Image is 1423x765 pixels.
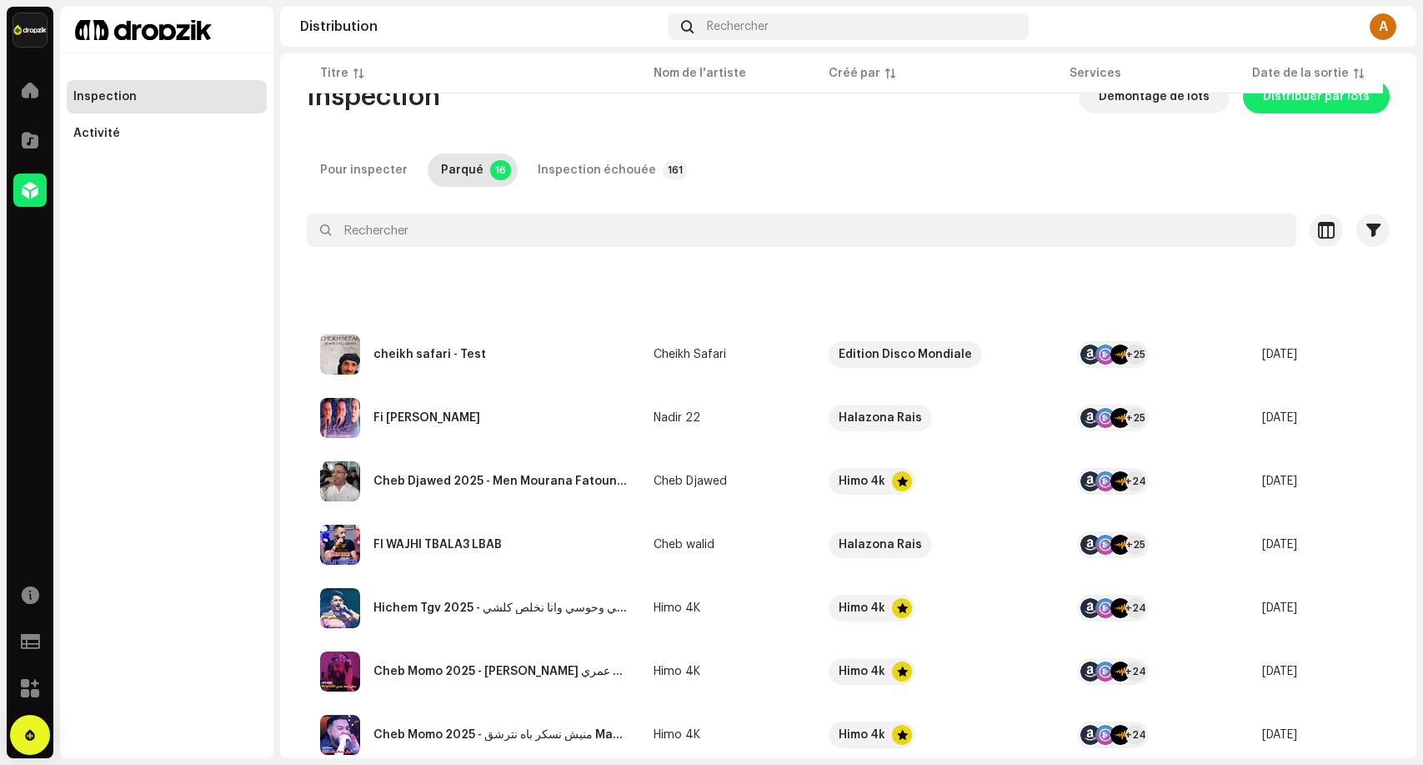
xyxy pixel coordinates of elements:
div: cheikh safari - Test [373,349,486,360]
span: Cheb walid [654,539,802,551]
img: 74bcf7d5-c29d-4dbe-b44f-c6e5b0ad6450 [320,715,360,755]
div: Parqué [441,154,484,187]
img: e5bb353d-2b28-467e-be44-43b4ba84d45f [320,335,360,375]
div: Hichem Tgv 2025 - عيشي وحوسي وانا نخلص كلشي [live] [373,602,627,614]
span: Himo 4k [829,595,1050,622]
div: +25 [1125,408,1145,428]
div: +24 [1125,725,1145,745]
div: Himo 4k [839,722,885,748]
button: Distribuer par lots [1243,80,1390,113]
span: Himo 4K [654,666,802,677]
div: Himo 4k [839,658,885,685]
img: 35b8e721-6396-4124-877c-7946ecc93188 [320,525,360,565]
span: Cheb Djawed [654,476,802,487]
p-badge: 161 [663,160,688,180]
span: Himo 4k [829,658,1050,685]
div: Date de la sortie [1252,65,1349,82]
span: 7 août 2025 [1262,729,1297,741]
span: 7 août 2025 [1262,602,1297,614]
div: Edition Disco Mondiale [839,341,972,368]
div: Halazona Rais [839,531,922,558]
div: Inspection échouée [538,154,656,187]
div: Cheikh Safari [654,349,726,360]
img: 031e53fd-e3ff-4b5a-b26d-9b3801600681 [320,588,360,628]
div: +25 [1125,535,1145,555]
div: Nadir 22 [654,412,700,424]
div: Inspection [73,90,137,103]
span: Cheikh Safari [654,349,802,360]
img: 6b198820-6d9f-4d8e-bd7e-78ab9e57ca24 [13,13,47,47]
div: Cheb walid [654,539,714,551]
button: Démontage de lots [1079,80,1230,113]
div: +24 [1125,471,1145,491]
span: Démontage de lots [1099,80,1210,113]
div: Fi Galbha Ghi Anaya [373,412,480,424]
span: 12 août 2025 [1262,476,1297,487]
span: Himo 4K [654,602,802,614]
div: Créé par [829,65,880,82]
div: Pour inspecter [320,154,408,187]
span: 7 août 2025 [1262,666,1297,677]
div: Cheb Djawed 2025 - Men Mourana Fatouna من مورانا فاتونا [live] [373,476,627,487]
span: Distribuer par lots [1263,80,1370,113]
div: Activité [73,127,120,140]
div: Himo 4K [654,602,700,614]
div: FI WAJHI TBALA3 LBAB [373,539,502,551]
img: df68ac54-d833-41ca-94c3-f66a57170c51 [320,652,360,692]
div: Open Intercom Messenger [10,715,50,755]
span: Rechercher [707,20,769,33]
re-m-nav-item: Activité [67,117,267,150]
div: +24 [1125,662,1145,682]
div: Cheb Momo 2025 - منيش نسكر باه نترشق Manich Neskar Bah Netrachak [live] [373,729,627,741]
span: Himo 4K [654,729,802,741]
div: Cheb Djawed [654,476,727,487]
span: Halazona Rais [829,405,1050,431]
div: Himo 4k [839,468,885,495]
input: Rechercher [307,214,1296,247]
div: A [1370,13,1396,40]
img: 46dfd5dc-f693-4454-ad98-8e014649648a [320,461,360,501]
span: Edition Disco Mondiale [829,341,1050,368]
span: 31 août 2025 [1262,412,1297,424]
span: Himo 4k [829,468,1050,495]
div: Himo 4K [654,666,700,677]
div: +25 [1125,345,1145,365]
div: Halazona Rais [839,405,922,431]
span: Inspection [307,80,440,113]
div: Himo 4K [654,729,700,741]
img: 8bc9630d-4c43-4954-935a-9b74a6e34dca [320,398,360,438]
span: Himo 4k [829,722,1050,748]
span: Nadir 22 [654,412,802,424]
div: Distribution [300,20,661,33]
span: 10 août 2025 [1262,539,1297,551]
re-m-nav-item: Inspection [67,80,267,113]
span: 15 sept. 2025 [1262,349,1297,360]
p-badge: 16 [490,160,511,180]
div: Titre [320,65,348,82]
div: Himo 4k [839,595,885,622]
span: Halazona Rais [829,531,1050,558]
div: +24 [1125,598,1145,618]
div: Cheb Momo 2025 - Wana Galbi حطي راسك عمري [live] [373,666,627,677]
